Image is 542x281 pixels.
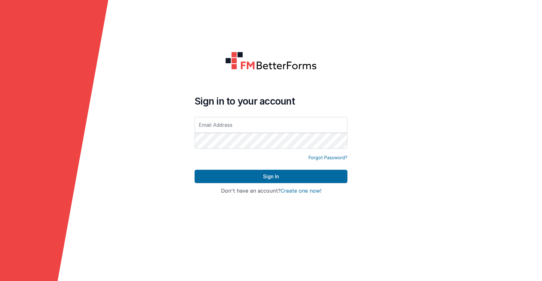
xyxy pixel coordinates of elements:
a: Forgot Password? [309,154,347,161]
h4: Sign in to your account [195,95,347,107]
button: Sign In [195,170,347,183]
input: Email Address [195,117,347,133]
button: Create one now! [281,188,321,194]
h4: Don't have an account? [195,188,347,194]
